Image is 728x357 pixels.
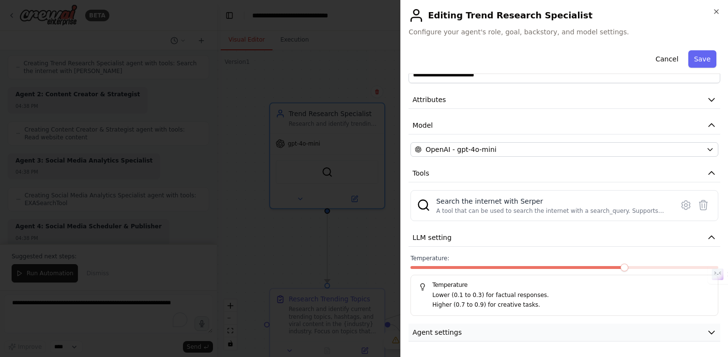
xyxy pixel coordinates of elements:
[409,27,720,37] span: Configure your agent's role, goal, backstory, and model settings.
[650,50,684,68] button: Cancel
[677,196,695,214] button: Configure tool
[412,327,462,337] span: Agent settings
[436,207,667,215] div: A tool that can be used to search the internet with a search_query. Supports different search typ...
[432,291,710,300] p: Lower (0.1 to 0.3) for factual responses.
[409,229,720,247] button: LLM setting
[417,198,430,212] img: SerperDevTool
[409,324,720,342] button: Agent settings
[410,254,449,262] span: Temperature:
[695,196,712,214] button: Delete tool
[425,145,496,154] span: OpenAI - gpt-4o-mini
[409,164,720,182] button: Tools
[419,281,710,289] h5: Temperature
[409,91,720,109] button: Attributes
[412,120,433,130] span: Model
[432,300,710,310] p: Higher (0.7 to 0.9) for creative tasks.
[412,95,446,104] span: Attributes
[409,8,720,23] h2: Editing Trend Research Specialist
[409,117,720,134] button: Model
[412,168,429,178] span: Tools
[436,196,667,206] div: Search the internet with Serper
[688,50,716,68] button: Save
[410,142,718,157] button: OpenAI - gpt-4o-mini
[412,233,452,242] span: LLM setting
